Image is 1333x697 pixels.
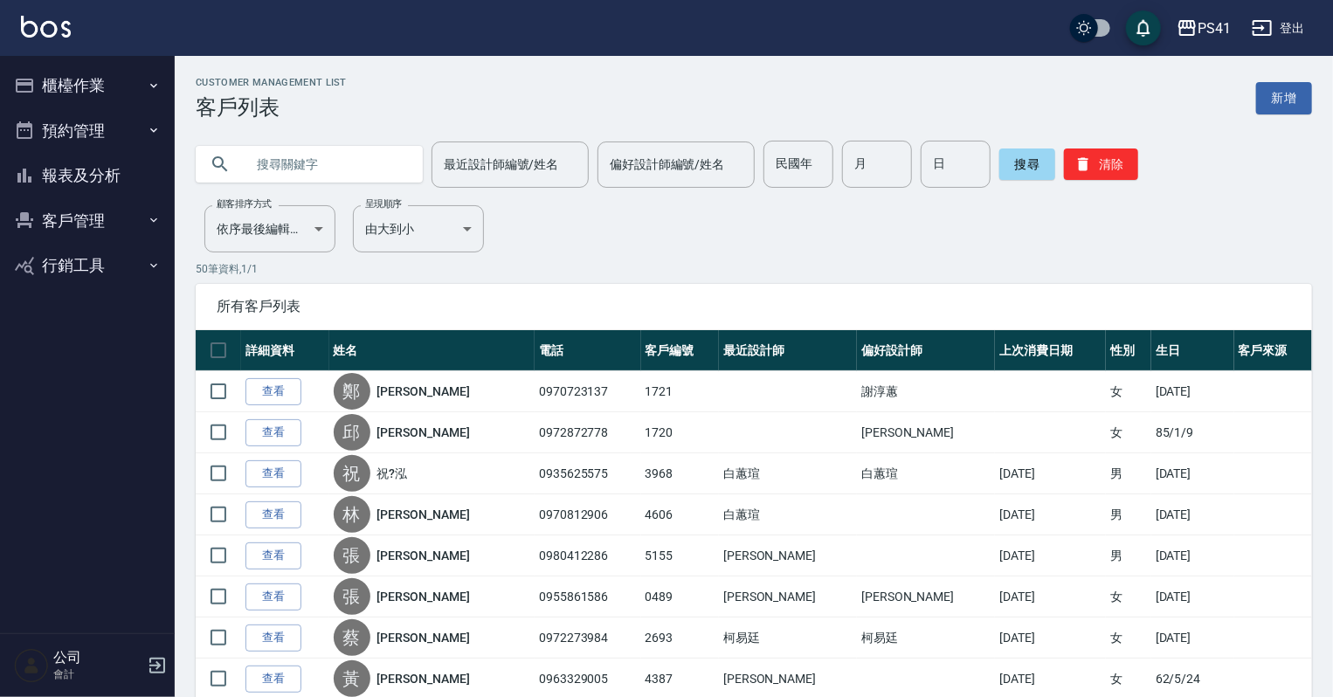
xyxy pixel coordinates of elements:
[1106,453,1150,494] td: 男
[334,537,370,574] div: 張
[999,148,1055,180] button: 搜尋
[1106,330,1150,371] th: 性別
[719,453,857,494] td: 白蕙瑄
[245,501,301,528] a: 查看
[204,205,335,252] div: 依序最後編輯時間
[995,576,1106,618] td: [DATE]
[1064,148,1138,180] button: 清除
[641,412,719,453] td: 1720
[1151,453,1234,494] td: [DATE]
[334,660,370,697] div: 黃
[1151,330,1234,371] th: 生日
[1170,10,1238,46] button: PS41
[377,588,470,605] a: [PERSON_NAME]
[1256,82,1312,114] a: 新增
[995,494,1106,535] td: [DATE]
[857,412,995,453] td: [PERSON_NAME]
[353,205,484,252] div: 由大到小
[535,494,641,535] td: 0970812906
[245,583,301,611] a: 查看
[535,576,641,618] td: 0955861586
[1151,618,1234,659] td: [DATE]
[245,666,301,693] a: 查看
[857,330,995,371] th: 偏好設計師
[535,371,641,412] td: 0970723137
[857,371,995,412] td: 謝淳蕙
[365,197,402,210] label: 呈現順序
[245,378,301,405] a: 查看
[377,506,470,523] a: [PERSON_NAME]
[1106,371,1150,412] td: 女
[377,424,470,441] a: [PERSON_NAME]
[196,95,347,120] h3: 客戶列表
[1151,412,1234,453] td: 85/1/9
[1126,10,1161,45] button: save
[329,330,535,371] th: 姓名
[535,453,641,494] td: 0935625575
[21,16,71,38] img: Logo
[1151,494,1234,535] td: [DATE]
[334,496,370,533] div: 林
[641,576,719,618] td: 0489
[7,108,168,154] button: 預約管理
[995,535,1106,576] td: [DATE]
[1106,618,1150,659] td: 女
[535,618,641,659] td: 0972273984
[995,330,1106,371] th: 上次消費日期
[857,576,995,618] td: [PERSON_NAME]
[53,666,142,682] p: 會計
[641,618,719,659] td: 2693
[1106,535,1150,576] td: 男
[245,542,301,569] a: 查看
[7,243,168,288] button: 行銷工具
[7,198,168,244] button: 客戶管理
[641,371,719,412] td: 1721
[7,153,168,198] button: 報表及分析
[334,578,370,615] div: 張
[196,261,1312,277] p: 50 筆資料, 1 / 1
[377,383,470,400] a: [PERSON_NAME]
[217,197,272,210] label: 顧客排序方式
[719,618,857,659] td: 柯易廷
[641,453,719,494] td: 3968
[245,419,301,446] a: 查看
[535,330,641,371] th: 電話
[7,63,168,108] button: 櫃檯作業
[719,494,857,535] td: 白蕙瑄
[995,453,1106,494] td: [DATE]
[334,455,370,492] div: 祝
[14,648,49,683] img: Person
[1106,494,1150,535] td: 男
[857,618,995,659] td: 柯易廷
[719,576,857,618] td: [PERSON_NAME]
[1106,576,1150,618] td: 女
[1234,330,1313,371] th: 客戶來源
[641,535,719,576] td: 5155
[1106,412,1150,453] td: 女
[334,414,370,451] div: 邱
[719,535,857,576] td: [PERSON_NAME]
[535,412,641,453] td: 0972872778
[641,330,719,371] th: 客戶編號
[377,629,470,646] a: [PERSON_NAME]
[719,330,857,371] th: 最近設計師
[641,494,719,535] td: 4606
[241,330,329,371] th: 詳細資料
[1198,17,1231,39] div: PS41
[1245,12,1312,45] button: 登出
[377,465,408,482] a: 祝?泓
[857,453,995,494] td: 白蕙瑄
[377,547,470,564] a: [PERSON_NAME]
[1151,371,1234,412] td: [DATE]
[995,618,1106,659] td: [DATE]
[334,373,370,410] div: 鄭
[245,625,301,652] a: 查看
[196,77,347,88] h2: Customer Management List
[1151,535,1234,576] td: [DATE]
[53,649,142,666] h5: 公司
[245,141,409,188] input: 搜尋關鍵字
[245,460,301,487] a: 查看
[1151,576,1234,618] td: [DATE]
[377,670,470,687] a: [PERSON_NAME]
[334,619,370,656] div: 蔡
